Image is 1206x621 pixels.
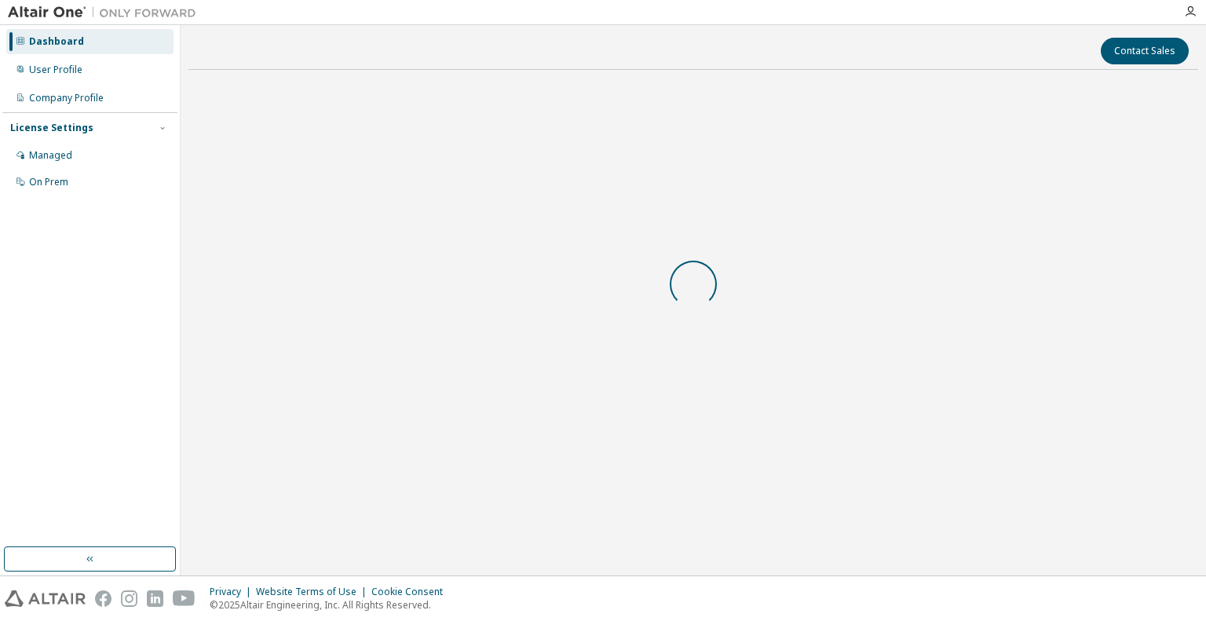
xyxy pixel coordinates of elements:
img: instagram.svg [121,590,137,607]
div: License Settings [10,122,93,134]
img: Altair One [8,5,204,20]
div: Managed [29,149,72,162]
p: © 2025 Altair Engineering, Inc. All Rights Reserved. [210,598,452,612]
div: Privacy [210,586,256,598]
img: altair_logo.svg [5,590,86,607]
div: On Prem [29,176,68,188]
img: linkedin.svg [147,590,163,607]
div: Dashboard [29,35,84,48]
img: facebook.svg [95,590,111,607]
img: youtube.svg [173,590,196,607]
div: User Profile [29,64,82,76]
div: Cookie Consent [371,586,452,598]
div: Website Terms of Use [256,586,371,598]
div: Company Profile [29,92,104,104]
button: Contact Sales [1101,38,1189,64]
